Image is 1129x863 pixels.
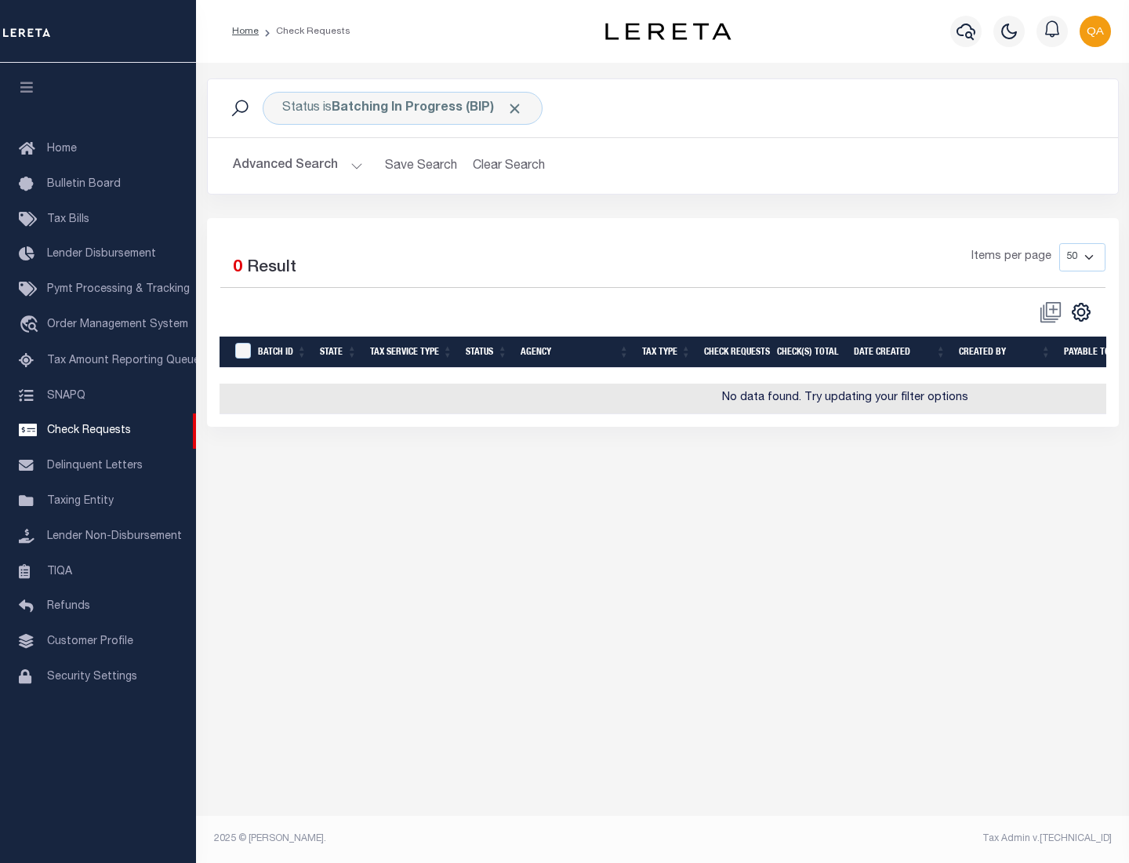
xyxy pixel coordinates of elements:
span: Items per page [971,249,1051,266]
span: Lender Non-Disbursement [47,531,182,542]
span: 0 [233,260,242,276]
div: 2025 © [PERSON_NAME]. [202,832,663,846]
span: Tax Bills [47,214,89,225]
img: svg+xml;base64,PHN2ZyB4bWxucz0iaHR0cDovL3d3dy53My5vcmcvMjAwMC9zdmciIHBvaW50ZXItZXZlbnRzPSJub25lIi... [1080,16,1111,47]
li: Check Requests [259,24,350,38]
th: Check(s) Total [771,337,848,369]
span: Home [47,144,77,155]
span: Tax Amount Reporting Queue [47,355,200,366]
button: Clear Search [466,151,552,181]
th: Tax Type: activate to sort column ascending [636,337,698,369]
th: State: activate to sort column ascending [314,337,364,369]
i: travel_explore [19,315,44,336]
button: Save Search [376,151,466,181]
span: Customer Profile [47,636,133,647]
a: Home [232,27,259,36]
th: Created By: activate to sort column ascending [953,337,1058,369]
span: TIQA [47,566,72,577]
span: SNAPQ [47,390,85,401]
div: Tax Admin v.[TECHNICAL_ID] [674,832,1112,846]
button: Advanced Search [233,151,363,181]
th: Batch Id: activate to sort column ascending [252,337,314,369]
span: Order Management System [47,319,188,330]
img: logo-dark.svg [605,23,731,40]
span: Lender Disbursement [47,249,156,260]
span: Taxing Entity [47,496,114,507]
span: Click to Remove [506,100,523,117]
div: Status is [263,92,543,125]
span: Pymt Processing & Tracking [47,284,190,295]
span: Check Requests [47,425,131,436]
th: Status: activate to sort column ascending [459,337,514,369]
label: Result [247,256,296,281]
span: Refunds [47,601,90,612]
b: Batching In Progress (BIP) [332,102,523,115]
span: Security Settings [47,672,137,683]
span: Bulletin Board [47,179,121,190]
th: Check Requests [698,337,771,369]
span: Delinquent Letters [47,461,143,472]
th: Tax Service Type: activate to sort column ascending [364,337,459,369]
th: Agency: activate to sort column ascending [514,337,636,369]
th: Date Created: activate to sort column ascending [848,337,953,369]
